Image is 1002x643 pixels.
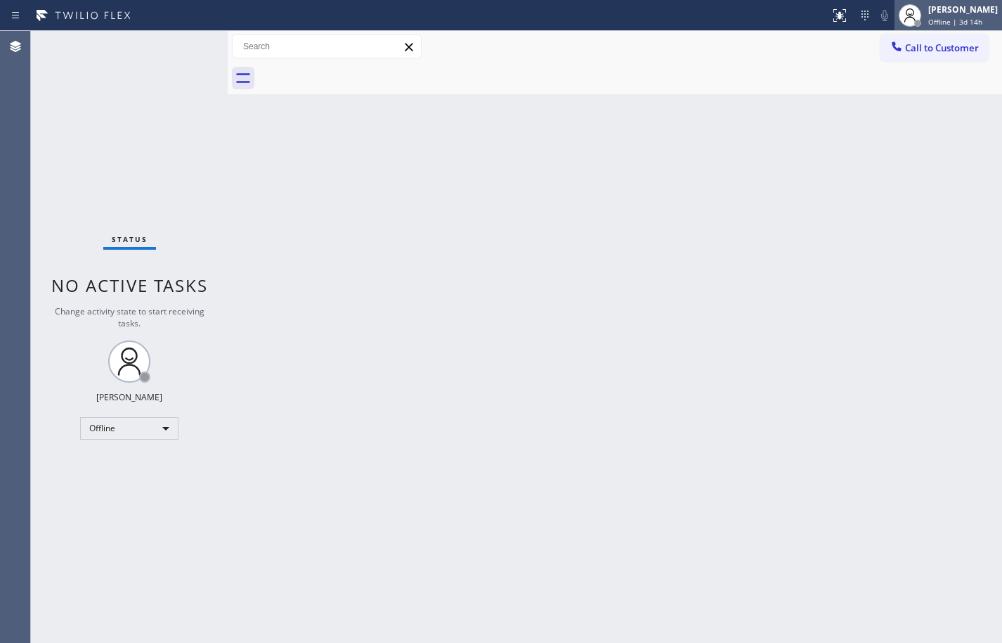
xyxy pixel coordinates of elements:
[928,17,982,27] span: Offline | 3d 14h
[928,4,998,15] div: [PERSON_NAME]
[875,6,894,25] button: Mute
[96,391,162,403] div: [PERSON_NAME]
[233,35,421,58] input: Search
[51,274,208,297] span: No active tasks
[80,417,178,440] div: Offline
[55,305,204,329] span: Change activity state to start receiving tasks.
[880,34,988,61] button: Call to Customer
[112,234,148,244] span: Status
[905,42,979,54] span: Call to Customer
